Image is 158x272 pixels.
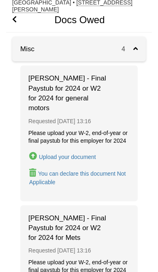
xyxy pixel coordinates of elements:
span: [PERSON_NAME] - Final Paystub for 2024 or W2 for 2024 for Mets [28,213,109,243]
div: Please upload your W-2, end-of-year or final paystub for this employer for 2024 [28,129,130,145]
a: Go Back [12,7,17,32]
div: Requested [DATE] 13:16 [28,113,130,129]
div: You can declare this document Not Applicable [29,170,126,185]
a: Misc [12,45,34,53]
div: Upload your document [39,154,96,160]
div: Requested [DATE] 13:16 [28,243,130,259]
button: Declare justine Kemp - Final Paystub for 2024 or W2 for 2024 for general motors not applicable [28,168,130,187]
span: [PERSON_NAME] - Final Paystub for 2024 or W2 for 2024 for general motors [28,74,109,113]
h1: Docs Owed [6,7,143,32]
button: Upload justine Kemp - Final Paystub for 2024 or W2 for 2024 for general motors [28,150,97,162]
span: 4 [122,46,133,52]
